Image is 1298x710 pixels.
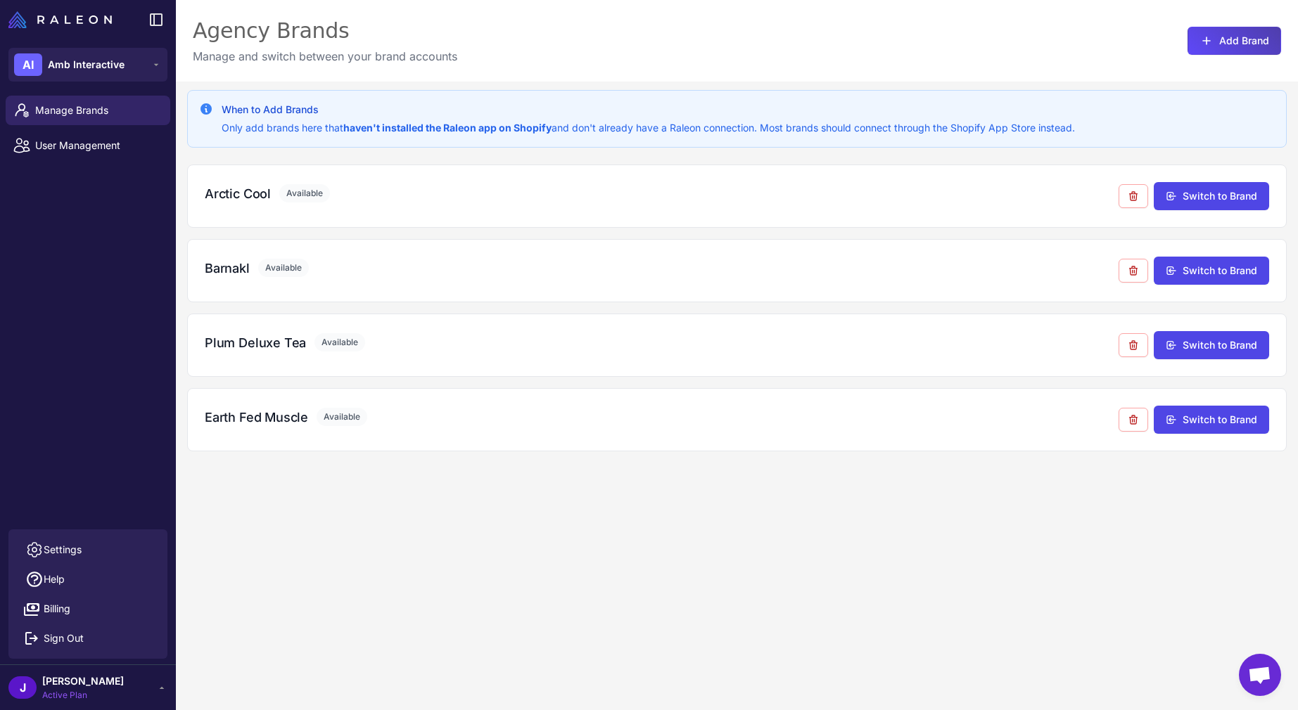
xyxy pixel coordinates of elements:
[222,102,1075,117] h3: When to Add Brands
[1154,406,1269,434] button: Switch to Brand
[35,103,159,118] span: Manage Brands
[6,96,170,125] a: Manage Brands
[205,259,250,278] h3: Barnakl
[14,53,42,76] div: AI
[1154,182,1269,210] button: Switch to Brand
[14,564,162,594] a: Help
[14,624,162,653] button: Sign Out
[1119,184,1148,208] button: Remove from agency
[8,48,167,82] button: AIAmb Interactive
[1119,333,1148,357] button: Remove from agency
[314,333,365,351] span: Available
[1119,408,1148,432] button: Remove from agency
[35,138,159,153] span: User Management
[8,11,112,28] img: Raleon Logo
[42,673,124,689] span: [PERSON_NAME]
[317,408,367,426] span: Available
[1154,331,1269,359] button: Switch to Brand
[8,11,117,28] a: Raleon Logo
[44,572,65,587] span: Help
[44,542,82,557] span: Settings
[205,408,308,427] h3: Earth Fed Muscle
[44,601,70,617] span: Billing
[193,17,457,45] div: Agency Brands
[1154,257,1269,285] button: Switch to Brand
[193,48,457,65] p: Manage and switch between your brand accounts
[205,184,271,203] h3: Arctic Cool
[8,676,37,699] div: J
[1188,27,1281,55] button: Add Brand
[1239,654,1281,696] div: Open chat
[205,333,306,352] h3: Plum Deluxe Tea
[279,184,330,202] span: Available
[1119,259,1148,283] button: Remove from agency
[48,57,125,72] span: Amb Interactive
[222,120,1075,136] p: Only add brands here that and don't already have a Raleon connection. Most brands should connect ...
[44,631,84,646] span: Sign Out
[42,689,124,702] span: Active Plan
[258,259,309,277] span: Available
[6,131,170,160] a: User Management
[343,122,552,134] strong: haven't installed the Raleon app on Shopify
